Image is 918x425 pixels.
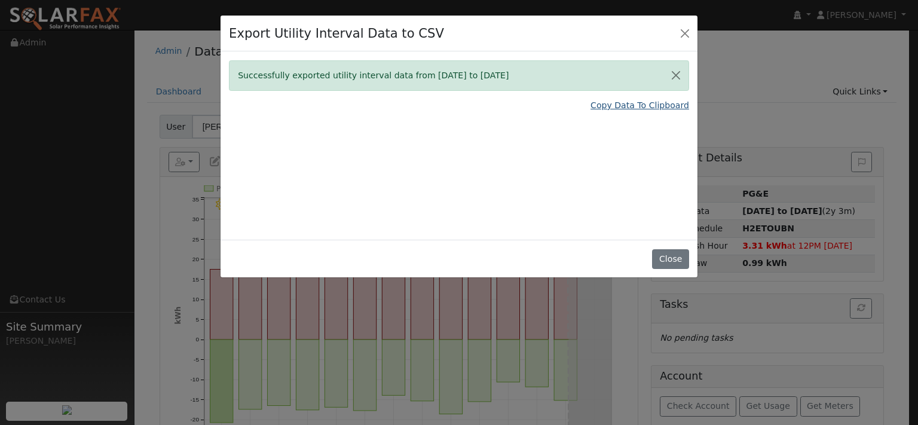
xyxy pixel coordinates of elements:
[652,249,688,270] button: Close
[229,60,689,91] div: Successfully exported utility interval data from [DATE] to [DATE]
[229,24,444,43] h4: Export Utility Interval Data to CSV
[663,61,688,90] button: Close
[677,25,693,41] button: Close
[590,99,689,112] a: Copy Data To Clipboard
